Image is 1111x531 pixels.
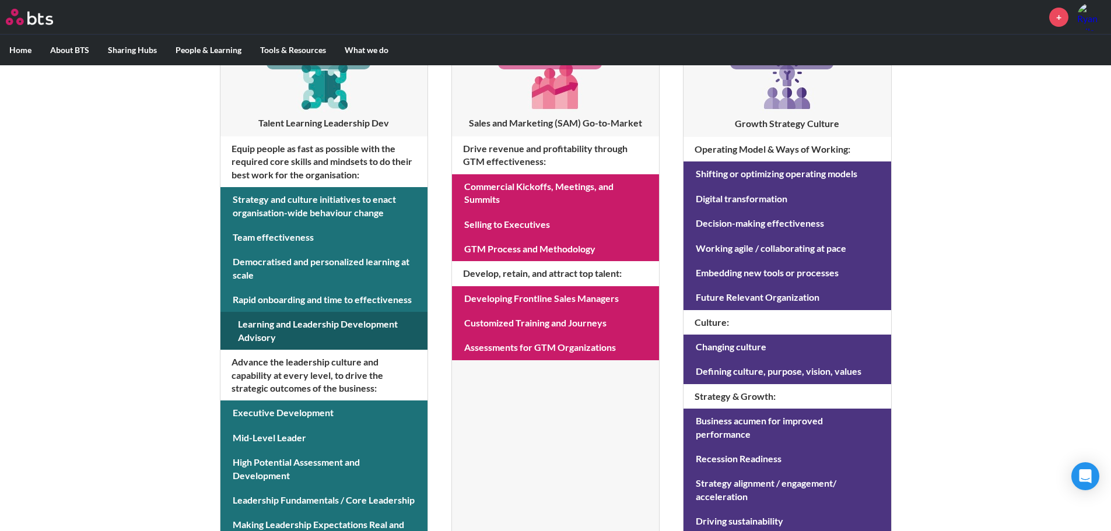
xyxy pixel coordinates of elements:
h3: Sales and Marketing (SAM) Go-to-Market [452,117,659,129]
h4: Drive revenue and profitability through GTM effectiveness : [452,136,659,174]
h4: Develop, retain, and attract top talent : [452,261,659,286]
a: Profile [1077,3,1105,31]
label: Sharing Hubs [99,35,166,65]
h3: Talent Learning Leadership Dev [220,117,427,129]
h3: Growth Strategy Culture [684,117,891,130]
label: Tools & Resources [251,35,335,65]
label: What we do [335,35,398,65]
label: About BTS [41,35,99,65]
h4: Operating Model & Ways of Working : [684,137,891,161]
h4: Culture : [684,310,891,335]
h4: Equip people as fast as possible with the required core skills and mindsets to do their best work... [220,136,427,187]
img: Ryan Stiles [1077,3,1105,31]
img: BTS Logo [6,9,53,25]
label: People & Learning [166,35,251,65]
img: [object Object] [759,58,815,114]
img: [object Object] [528,58,583,113]
a: Go home [6,9,75,25]
img: [object Object] [296,58,352,113]
h4: Strategy & Growth : [684,384,891,409]
a: + [1049,8,1068,27]
div: Open Intercom Messenger [1071,462,1099,490]
h4: Advance the leadership culture and capability at every level, to drive the strategic outcomes of ... [220,350,427,400]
